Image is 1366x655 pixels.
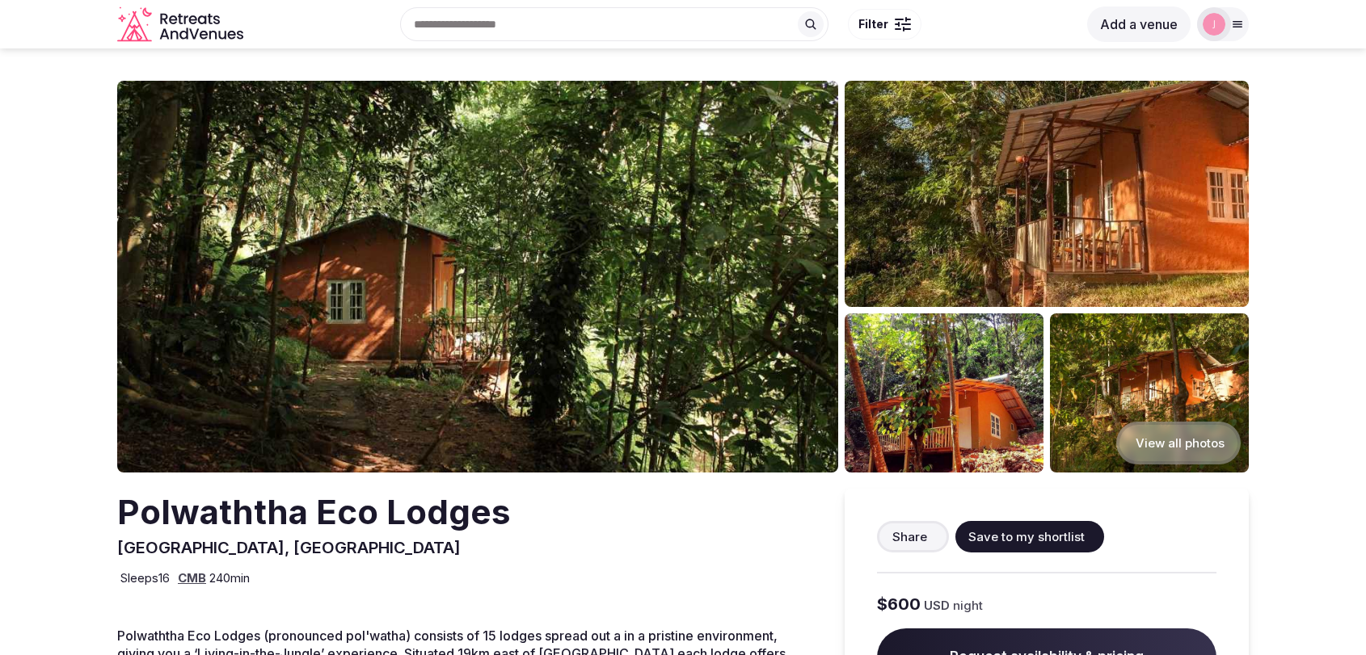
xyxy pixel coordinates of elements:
[953,597,983,614] span: night
[924,597,950,614] span: USD
[1203,13,1225,36] img: jen-7867
[848,9,921,40] button: Filter
[209,569,250,586] span: 240 min
[845,81,1249,307] img: Venue gallery photo
[117,6,247,43] a: Visit the homepage
[955,521,1104,552] button: Save to my shortlist
[117,81,838,472] img: Venue cover photo
[845,313,1043,472] img: Venue gallery photo
[178,570,206,586] a: CMB
[877,521,949,552] button: Share
[1116,422,1241,464] button: View all photos
[117,6,247,43] svg: Retreats and Venues company logo
[968,528,1085,545] span: Save to my shortlist
[877,593,921,615] span: $600
[120,569,170,586] span: Sleeps 16
[117,489,511,536] h2: Polwaththa Eco Lodges
[1050,313,1249,472] img: Venue gallery photo
[1087,16,1191,32] a: Add a venue
[117,538,461,557] span: [GEOGRAPHIC_DATA], [GEOGRAPHIC_DATA]
[892,528,927,545] span: Share
[1087,6,1191,42] button: Add a venue
[858,16,888,32] span: Filter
